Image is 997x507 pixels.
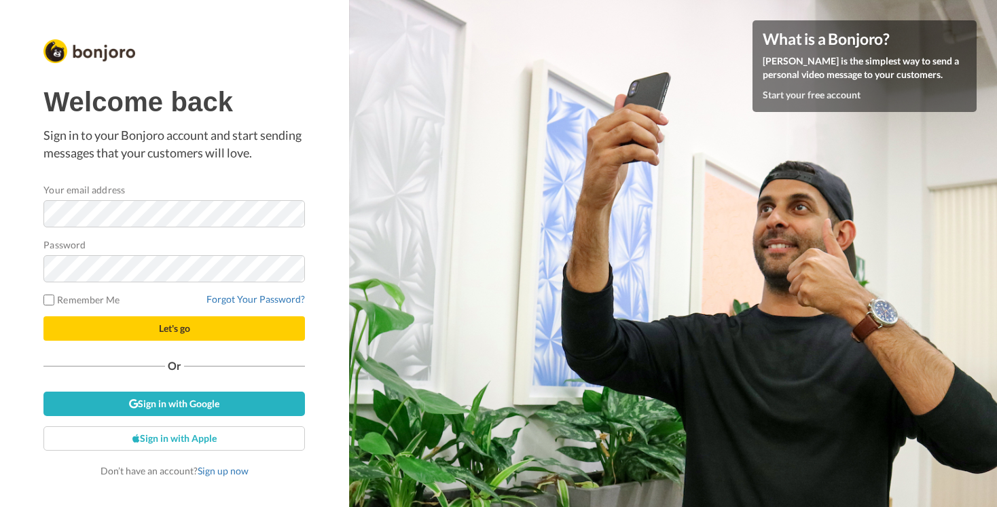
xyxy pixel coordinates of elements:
span: Or [165,361,184,371]
h4: What is a Bonjoro? [763,31,966,48]
label: Remember Me [43,293,120,307]
input: Remember Me [43,295,54,305]
a: Sign in with Apple [43,426,305,451]
label: Your email address [43,183,124,197]
p: [PERSON_NAME] is the simplest way to send a personal video message to your customers. [763,54,966,81]
a: Start your free account [763,89,860,100]
button: Let's go [43,316,305,341]
a: Sign in with Google [43,392,305,416]
a: Forgot Your Password? [206,293,305,305]
label: Password [43,238,86,252]
h1: Welcome back [43,87,305,117]
span: Let's go [159,322,190,334]
span: Don’t have an account? [101,465,249,476]
a: Sign up now [198,465,249,476]
p: Sign in to your Bonjoro account and start sending messages that your customers will love. [43,127,305,162]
